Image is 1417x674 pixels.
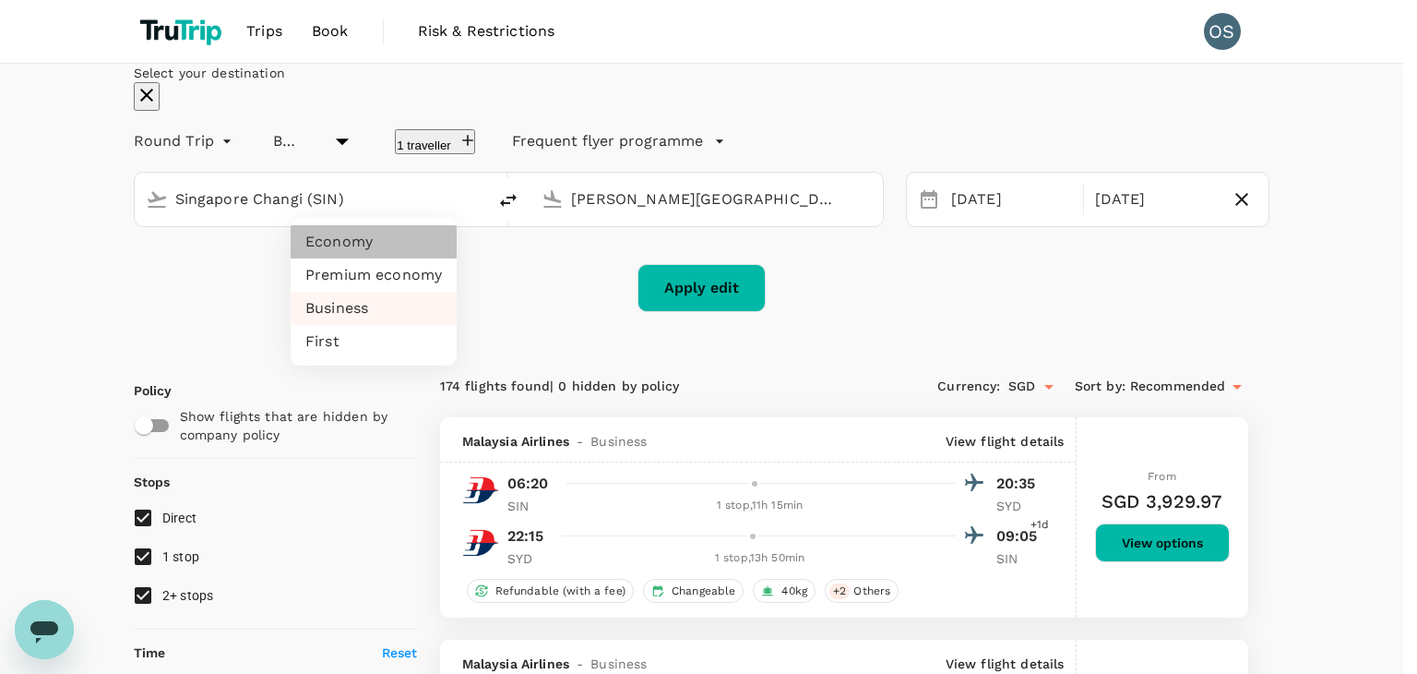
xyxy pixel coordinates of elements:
p: 06:20 [507,473,549,495]
button: 1 traveller [395,129,475,154]
p: View flight details [946,432,1065,451]
li: First [291,325,457,358]
div: Business [273,126,327,156]
li: Premium economy [291,259,457,292]
p: SIN [507,497,554,515]
button: View options [1095,524,1230,562]
img: TruTrip logo [134,11,232,52]
p: SYD [507,549,554,568]
button: Open [1036,374,1062,400]
li: Business [291,292,457,325]
span: Direct [162,511,197,525]
button: Apply edit [637,264,766,312]
img: MH [462,524,499,561]
span: Changeable [664,584,744,599]
p: Reset [382,644,418,662]
p: View flight details [946,655,1065,673]
p: 09:05 [996,525,1042,548]
div: [DATE] [944,182,1079,218]
img: MH [462,472,499,509]
div: OS [1204,13,1241,50]
div: 1 stop , 11h 15min [565,497,956,515]
input: Going to [571,185,844,213]
iframe: Button to launch messaging window [15,600,74,659]
span: - [569,432,590,451]
span: - [569,655,590,673]
p: Policy [134,381,150,400]
span: Business [590,432,647,451]
span: Others [846,584,898,599]
span: +1d [1030,516,1049,535]
div: Select your destination [134,64,1270,82]
span: 40kg [774,584,815,599]
p: Time [134,644,166,662]
strong: Stops [134,475,171,489]
span: Sort by : [1075,377,1125,397]
span: Refundable (with a fee) [488,584,633,599]
p: SYD [996,497,1042,515]
span: Risk & Restrictions [418,20,555,42]
span: + 2 [829,584,850,599]
div: 1 stop , 13h 50min [565,549,956,568]
span: From [1148,470,1176,483]
span: 1 stop [162,549,200,564]
p: SIN [996,549,1042,568]
p: Show flights that are hidden by company policy [180,407,405,444]
p: 22:15 [507,525,544,548]
p: Frequent flyer programme [512,130,703,152]
div: [DATE] [1088,182,1223,218]
h6: SGD 3,929.97 [1101,487,1223,516]
input: Depart from [175,185,448,213]
span: Malaysia Airlines [462,655,570,673]
span: Recommended [1130,377,1226,397]
span: Malaysia Airlines [462,432,570,451]
div: Round Trip [134,126,237,156]
span: Currency : [937,377,1000,397]
div: 174 flights found | 0 hidden by policy [440,377,844,397]
button: Open [870,197,874,200]
p: 20:35 [996,473,1042,495]
li: Economy [291,225,457,259]
button: delete [486,178,530,223]
span: Business [590,655,647,673]
span: Book [312,20,349,42]
span: 2+ stops [162,588,214,603]
span: Trips [246,20,282,42]
button: Open [473,197,477,200]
